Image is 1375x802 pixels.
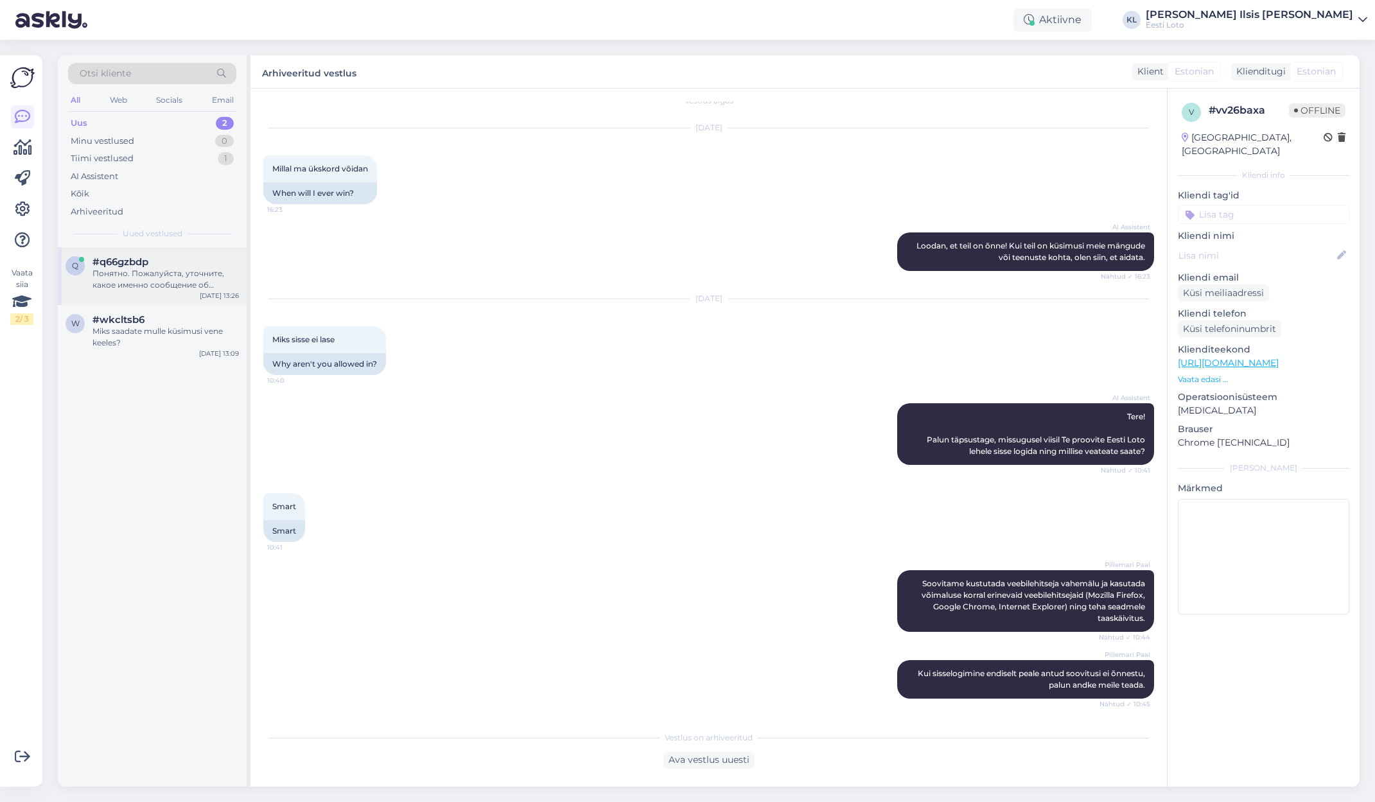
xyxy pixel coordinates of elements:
div: Eesti Loto [1146,20,1353,30]
div: 2 [216,117,234,130]
span: Loodan, et teil on õnne! Kui teil on küsimusi meie mängude või teenuste kohta, olen siin, et aidata. [916,241,1147,262]
p: Klienditeekond [1178,343,1349,356]
div: [DATE] 13:09 [199,349,239,358]
span: Soovitame kustutada veebilehitseja vahemälu ja kasutada võimaluse korral erinevaid veebilehitseja... [922,579,1147,623]
img: Askly Logo [10,65,35,90]
span: Nähtud ✓ 10:45 [1099,699,1150,709]
p: Kliendi telefon [1178,307,1349,320]
div: Понятно. Пожалуйста, уточните, какое именно сообщение об ошибке Вы видите? [92,268,239,291]
span: Nähtud ✓ 10:44 [1099,632,1150,642]
div: Vaata siia [10,267,33,325]
span: Pillemari Paal [1102,650,1150,659]
span: Vestlus on arhiveeritud [665,732,753,744]
span: Smart [272,501,296,511]
span: #q66gzbdp [92,256,148,268]
span: AI Assistent [1102,222,1150,232]
span: Offline [1289,103,1345,118]
div: # vv26baxa [1209,103,1289,118]
span: w [71,318,80,328]
p: Kliendi tag'id [1178,189,1349,202]
div: [PERSON_NAME] [1178,462,1349,474]
span: Estonian [1297,65,1336,78]
span: Kui sisselogimine endiselt peale antud soovitusi ei õnnestu, palun andke meile teada. [918,668,1147,690]
div: Tiimi vestlused [71,152,134,165]
div: Küsi telefoninumbrit [1178,320,1281,338]
div: Küsi meiliaadressi [1178,284,1269,302]
span: Pillemari Paal [1102,560,1150,570]
span: Otsi kliente [80,67,131,80]
div: 2 / 3 [10,313,33,325]
div: Miks saadate mulle küsimusi vene keeles? [92,326,239,349]
div: Arhiveeritud [71,205,123,218]
div: [DATE] [263,293,1154,304]
a: [PERSON_NAME] Ilsis [PERSON_NAME]Eesti Loto [1146,10,1367,30]
a: [URL][DOMAIN_NAME] [1178,357,1279,369]
p: Operatsioonisüsteem [1178,390,1349,404]
span: q [72,261,78,270]
div: All [68,92,83,109]
span: v [1189,107,1194,117]
p: Vaata edasi ... [1178,374,1349,385]
div: 1 [218,152,234,165]
div: [DATE] 13:26 [200,291,239,301]
div: Klient [1132,65,1164,78]
p: Märkmed [1178,482,1349,495]
div: Smart [263,520,305,542]
div: Why aren't you allowed in? [263,353,386,375]
div: Email [209,92,236,109]
div: Klienditugi [1231,65,1286,78]
span: Miks sisse ei lase [272,335,335,344]
span: Estonian [1175,65,1214,78]
span: Nähtud ✓ 10:41 [1101,466,1150,475]
div: [GEOGRAPHIC_DATA], [GEOGRAPHIC_DATA] [1182,131,1324,158]
div: Web [107,92,130,109]
p: Chrome [TECHNICAL_ID] [1178,436,1349,449]
div: [DATE] [263,122,1154,134]
span: Millal ma ükskord võidan [272,164,368,173]
span: 10:41 [267,543,315,552]
p: Kliendi email [1178,271,1349,284]
p: Kliendi nimi [1178,229,1349,243]
div: KL [1123,11,1141,29]
p: Brauser [1178,423,1349,436]
div: Kliendi info [1178,170,1349,181]
span: 10:40 [267,376,315,385]
div: AI Assistent [71,170,118,183]
div: Socials [153,92,185,109]
div: Aktiivne [1013,8,1092,31]
span: AI Assistent [1102,393,1150,403]
input: Lisa nimi [1178,248,1335,263]
span: Uued vestlused [123,228,182,240]
span: 16:23 [267,205,315,214]
p: [MEDICAL_DATA] [1178,404,1349,417]
div: 0 [215,135,234,148]
input: Lisa tag [1178,205,1349,224]
div: [PERSON_NAME] Ilsis [PERSON_NAME] [1146,10,1353,20]
label: Arhiveeritud vestlus [262,63,356,80]
div: When will I ever win? [263,182,377,204]
div: Ava vestlus uuesti [663,751,755,769]
span: #wkcltsb6 [92,314,145,326]
div: Minu vestlused [71,135,134,148]
div: Uus [71,117,87,130]
span: Nähtud ✓ 16:23 [1101,272,1150,281]
div: Kõik [71,187,89,200]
